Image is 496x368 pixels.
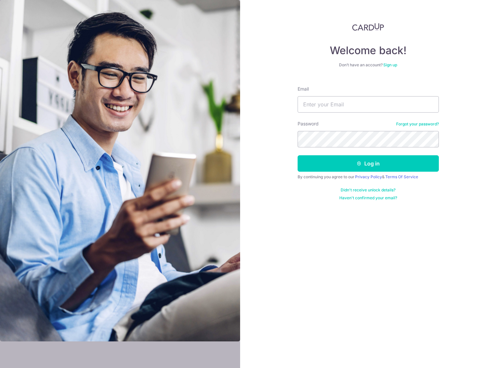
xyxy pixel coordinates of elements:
[298,155,439,172] button: Log in
[298,120,319,127] label: Password
[339,195,397,201] a: Haven't confirmed your email?
[298,174,439,180] div: By continuing you agree to our &
[298,44,439,57] h4: Welcome back!
[352,23,384,31] img: CardUp Logo
[396,121,439,127] a: Forgot your password?
[385,174,418,179] a: Terms Of Service
[298,86,309,92] label: Email
[341,187,395,193] a: Didn't receive unlock details?
[298,62,439,68] div: Don’t have an account?
[383,62,397,67] a: Sign up
[298,96,439,113] input: Enter your Email
[355,174,382,179] a: Privacy Policy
